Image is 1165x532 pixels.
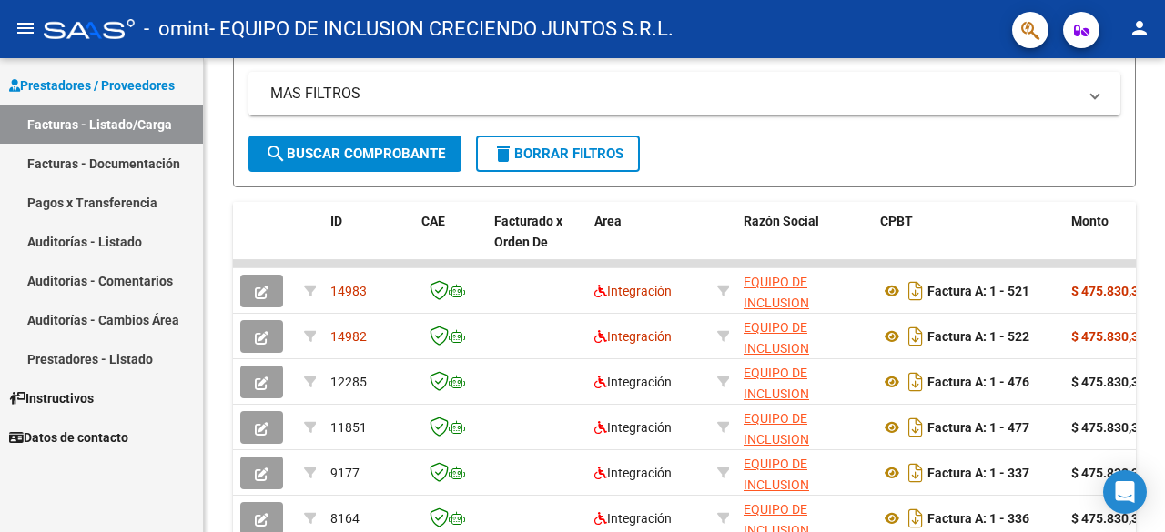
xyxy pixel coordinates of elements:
span: 8164 [330,511,360,526]
mat-panel-title: MAS FILTROS [270,84,1077,104]
span: Integración [594,511,672,526]
span: Facturado x Orden De [494,214,562,249]
span: - EQUIPO DE INCLUSION CRECIENDO JUNTOS S.R.L. [209,9,674,49]
datatable-header-cell: Facturado x Orden De [487,202,587,282]
mat-icon: delete [492,143,514,165]
i: Descargar documento [904,458,927,487]
span: Borrar Filtros [492,146,623,162]
span: 14983 [330,284,367,298]
span: EQUIPO DE INCLUSION CRECIENDO JUNTOS S.R.L. [744,366,864,442]
strong: $ 475.830,36 [1071,329,1146,344]
span: 12285 [330,375,367,389]
span: EQUIPO DE INCLUSION CRECIENDO JUNTOS S.R.L. [744,411,864,487]
strong: $ 475.830,36 [1071,284,1146,298]
span: CPBT [880,214,913,228]
i: Descargar documento [904,322,927,351]
span: 11851 [330,420,367,435]
datatable-header-cell: CPBT [873,202,1064,282]
strong: $ 475.830,36 [1071,420,1146,435]
div: 30718301331 [744,363,866,401]
strong: $ 475.830,36 [1071,375,1146,389]
datatable-header-cell: CAE [414,202,487,282]
span: Prestadores / Proveedores [9,75,175,95]
span: CAE [421,214,445,228]
strong: Factura A: 1 - 337 [927,466,1029,480]
span: Integración [594,420,672,435]
mat-icon: menu [15,17,36,39]
span: - omint [144,9,209,49]
div: 30718301331 [744,454,866,492]
span: Integración [594,329,672,344]
span: Integración [594,375,672,389]
span: ID [330,214,342,228]
span: Buscar Comprobante [265,146,445,162]
strong: $ 475.830,36 [1071,511,1146,526]
span: Integración [594,284,672,298]
strong: Factura A: 1 - 477 [927,420,1029,435]
span: 14982 [330,329,367,344]
i: Descargar documento [904,413,927,442]
strong: Factura A: 1 - 336 [927,511,1029,526]
span: Integración [594,466,672,480]
mat-icon: person [1129,17,1150,39]
div: 30718301331 [744,408,866,447]
span: Area [594,214,622,228]
i: Descargar documento [904,367,927,396]
strong: Factura A: 1 - 522 [927,329,1029,344]
datatable-header-cell: ID [323,202,414,282]
datatable-header-cell: Razón Social [736,202,873,282]
button: Buscar Comprobante [248,136,461,172]
div: 30718301331 [744,317,866,356]
strong: $ 475.830,36 [1071,466,1146,480]
span: Razón Social [744,214,819,228]
div: 30718301331 [744,272,866,310]
span: 9177 [330,466,360,480]
button: Borrar Filtros [476,136,640,172]
span: Instructivos [9,388,94,408]
strong: Factura A: 1 - 521 [927,284,1029,298]
datatable-header-cell: Area [587,202,710,282]
strong: Factura A: 1 - 476 [927,375,1029,389]
span: EQUIPO DE INCLUSION CRECIENDO JUNTOS S.R.L. [744,320,864,396]
mat-expansion-panel-header: MAS FILTROS [248,72,1120,115]
i: Descargar documento [904,276,927,306]
div: Open Intercom Messenger [1103,470,1147,514]
span: EQUIPO DE INCLUSION CRECIENDO JUNTOS S.R.L. [744,275,864,351]
span: Datos de contacto [9,427,128,447]
span: Monto [1071,214,1109,228]
mat-icon: search [265,143,287,165]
